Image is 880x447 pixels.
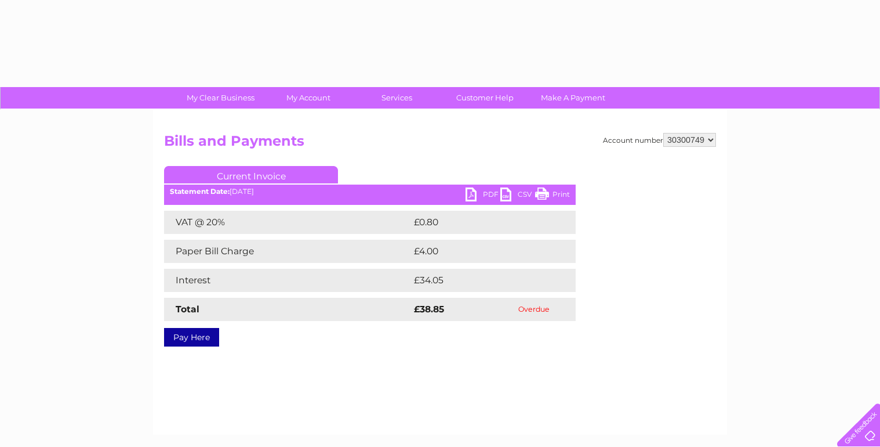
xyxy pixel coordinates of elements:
a: Print [535,188,570,204]
a: CSV [500,188,535,204]
div: [DATE] [164,188,576,196]
a: Services [349,87,445,109]
a: PDF [466,188,500,204]
td: £0.80 [411,211,549,234]
td: Interest [164,269,411,292]
b: Statement Date: [170,187,230,196]
td: VAT @ 20% [164,211,411,234]
a: My Clear Business [173,87,268,109]
td: Overdue [492,298,576,321]
div: Account number [603,133,716,147]
a: Make A Payment [525,87,621,109]
a: Current Invoice [164,166,338,183]
td: Paper Bill Charge [164,240,411,263]
td: £4.00 [411,240,549,263]
a: My Account [261,87,357,109]
a: Pay Here [164,328,219,347]
strong: Total [176,304,199,315]
strong: £38.85 [414,304,444,315]
h2: Bills and Payments [164,133,716,155]
a: Customer Help [437,87,533,109]
td: £34.05 [411,269,552,292]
